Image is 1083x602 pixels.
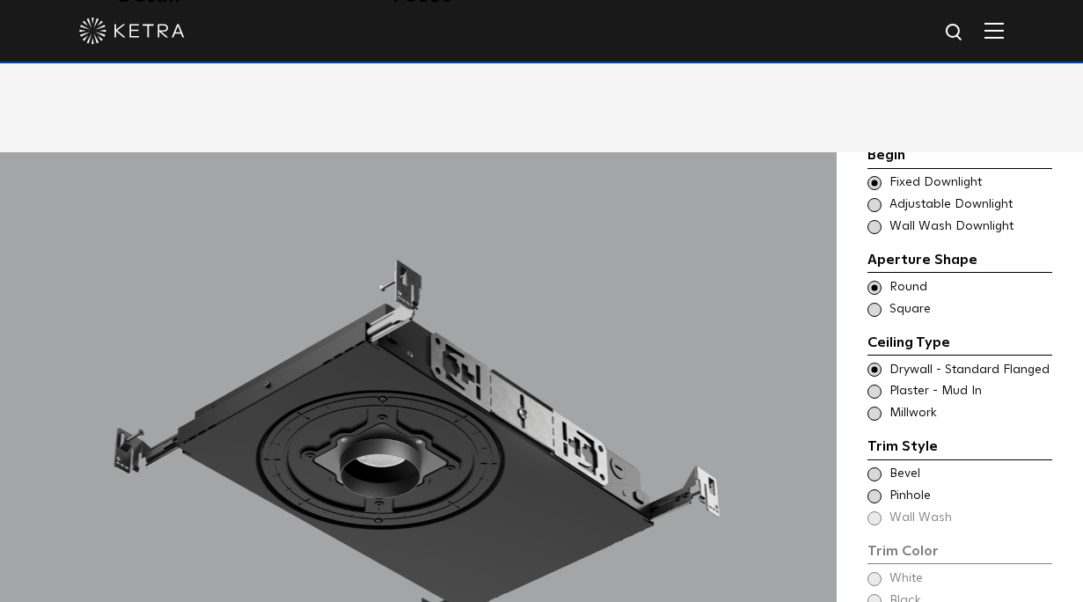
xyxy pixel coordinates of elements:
img: ketra-logo-2019-white [79,18,185,44]
span: Drywall - Standard Flanged [889,362,1050,379]
span: Plaster - Mud In [889,383,1050,400]
img: Hamburger%20Nav.svg [984,22,1004,39]
div: Begin [867,144,1052,169]
div: Trim Style [867,436,1052,460]
span: Wall Wash Downlight [889,218,1050,236]
span: Millwork [889,405,1050,422]
span: Fixed Downlight [889,174,1050,192]
img: search icon [944,22,966,44]
div: Ceiling Type [867,332,1052,356]
span: Adjustable Downlight [889,196,1050,214]
span: Pinhole [889,488,1050,505]
span: Square [889,301,1050,319]
span: Round [889,279,1050,297]
div: Aperture Shape [867,249,1052,274]
span: Bevel [889,466,1050,483]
